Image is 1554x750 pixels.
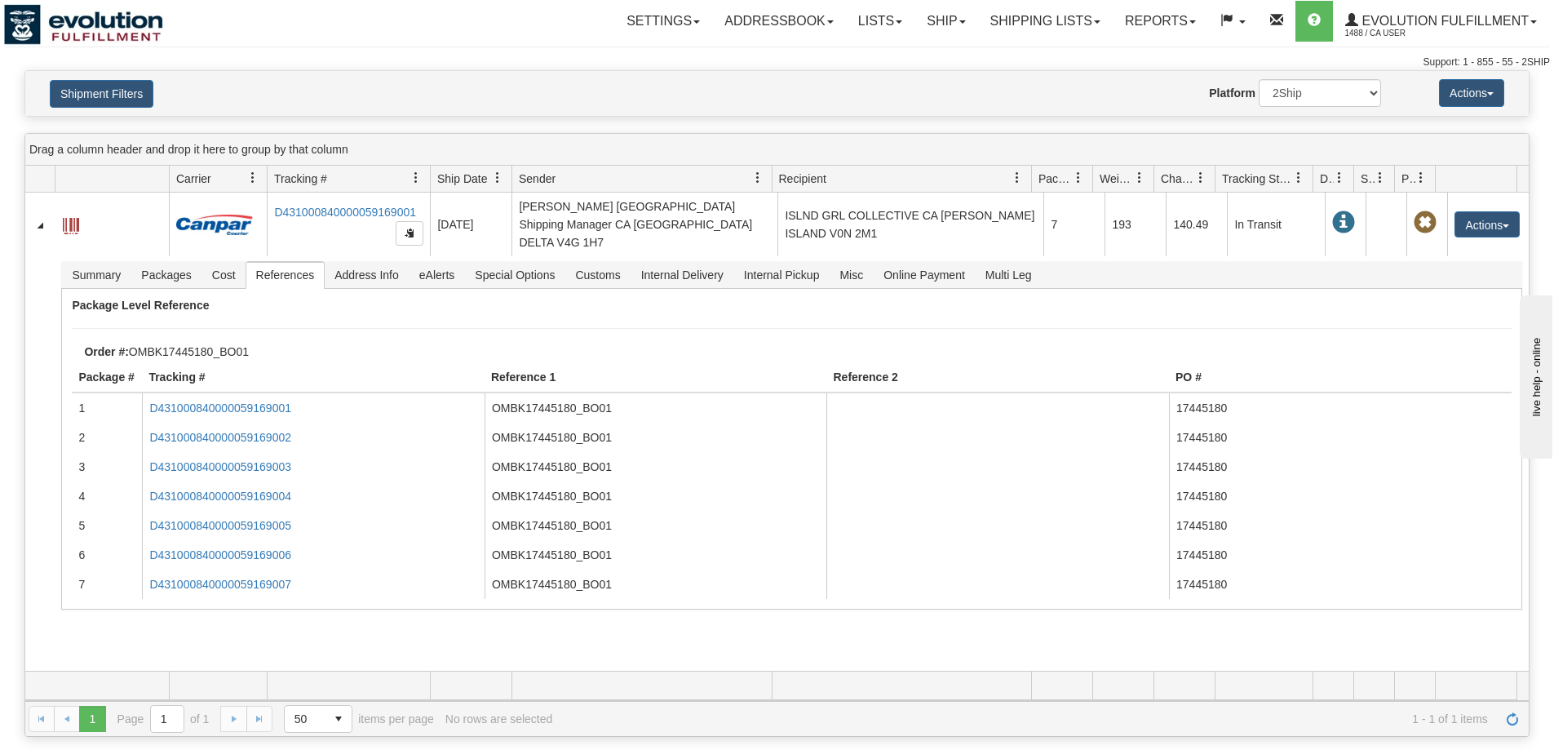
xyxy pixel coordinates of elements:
span: Weight [1100,171,1134,187]
span: 1 - 1 of 1 items [564,712,1488,726]
a: Weight filter column settings [1126,164,1153,192]
td: 4 [72,482,142,511]
span: Evolution Fulfillment [1358,14,1529,28]
td: 17445180 [1169,452,1512,482]
span: Delivery Status [1320,171,1334,187]
a: D431000840000059169003 [149,460,291,473]
td: OMBK17445180_BO01 [485,482,827,511]
th: Reference 1 [485,362,827,393]
a: D431000840000059169007 [149,578,291,591]
span: Charge [1161,171,1195,187]
a: D431000840000059169001 [149,402,291,415]
span: 50 [294,711,316,727]
td: In Transit [1227,193,1325,256]
strong: Order #: [84,345,128,358]
div: OMBK17445180_BO01 [72,345,1535,358]
td: OMBK17445180_BO01 [485,570,827,599]
td: 6 [72,540,142,570]
span: 1488 / CA User [1345,25,1468,42]
span: Special Options [465,262,564,288]
span: Internal Delivery [631,262,733,288]
a: Sender filter column settings [744,164,772,192]
span: Multi Leg [976,262,1042,288]
a: Tracking # filter column settings [402,164,430,192]
button: Shipment Filters [50,80,153,108]
a: Pickup Status filter column settings [1407,164,1435,192]
span: Packages [1038,171,1073,187]
td: 1 [72,393,142,423]
a: Shipment Issues filter column settings [1366,164,1394,192]
td: OMBK17445180_BO01 [485,452,827,482]
td: 17445180 [1169,511,1512,540]
span: Pickup Not Assigned [1414,211,1437,234]
td: [PERSON_NAME] [GEOGRAPHIC_DATA] Shipping Manager CA [GEOGRAPHIC_DATA] DELTA V4G 1H7 [511,193,777,256]
span: Page of 1 [117,705,210,733]
a: Shipping lists [978,1,1113,42]
span: Summary [62,262,131,288]
a: Refresh [1499,706,1525,732]
input: Page 1 [151,706,184,732]
td: 2 [72,423,142,452]
a: Collapse [32,217,48,233]
a: Carrier filter column settings [239,164,267,192]
td: 17445180 [1169,393,1512,423]
span: Page 1 [79,706,105,732]
iframe: chat widget [1516,291,1552,458]
a: D431000840000059169004 [149,490,291,503]
th: Reference 2 [826,362,1169,393]
td: OMBK17445180_BO01 [485,393,827,423]
a: D431000840000059169006 [149,548,291,561]
span: eAlerts [410,262,465,288]
a: D431000840000059169005 [149,519,291,532]
td: 7 [72,570,142,599]
td: 17445180 [1169,423,1512,452]
span: Internal Pickup [734,262,830,288]
button: Copy to clipboard [396,221,423,246]
td: 7 [1043,193,1105,256]
a: D431000840000059169002 [149,431,291,444]
span: Ship Date [437,171,487,187]
a: Label [63,211,79,237]
span: Address Info [325,262,409,288]
span: In Transit [1332,211,1355,234]
span: References [246,262,325,288]
td: 17445180 [1169,482,1512,511]
a: Ship Date filter column settings [484,164,511,192]
a: Packages filter column settings [1065,164,1092,192]
span: Sender [519,171,556,187]
a: Addressbook [712,1,846,42]
img: logo1488.jpg [4,4,163,45]
th: Package # [72,362,142,393]
a: Settings [614,1,712,42]
a: Delivery Status filter column settings [1326,164,1353,192]
span: Cost [202,262,246,288]
span: Customs [565,262,630,288]
td: 193 [1105,193,1166,256]
span: Tracking Status [1222,171,1293,187]
div: live help - online [12,14,151,26]
label: Platform [1209,85,1255,101]
td: 5 [72,511,142,540]
td: OMBK17445180_BO01 [485,511,827,540]
th: PO # [1169,362,1512,393]
a: Lists [846,1,914,42]
a: Charge filter column settings [1187,164,1215,192]
span: Misc [830,262,873,288]
span: Pickup Status [1401,171,1415,187]
a: Tracking Status filter column settings [1285,164,1313,192]
span: Page sizes drop down [284,705,352,733]
td: 17445180 [1169,570,1512,599]
td: [DATE] [430,193,511,256]
button: Actions [1454,211,1520,237]
a: D431000840000059169001 [274,206,416,219]
div: Support: 1 - 855 - 55 - 2SHIP [4,55,1550,69]
td: OMBK17445180_BO01 [485,423,827,452]
span: Carrier [176,171,211,187]
span: items per page [284,705,434,733]
strong: Package Level Reference [72,299,209,312]
td: OMBK17445180_BO01 [485,540,827,570]
th: Tracking # [142,362,485,393]
td: 3 [72,452,142,482]
td: ISLND GRL COLLECTIVE CA [PERSON_NAME] ISLAND V0N 2M1 [777,193,1043,256]
div: No rows are selected [445,712,553,726]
